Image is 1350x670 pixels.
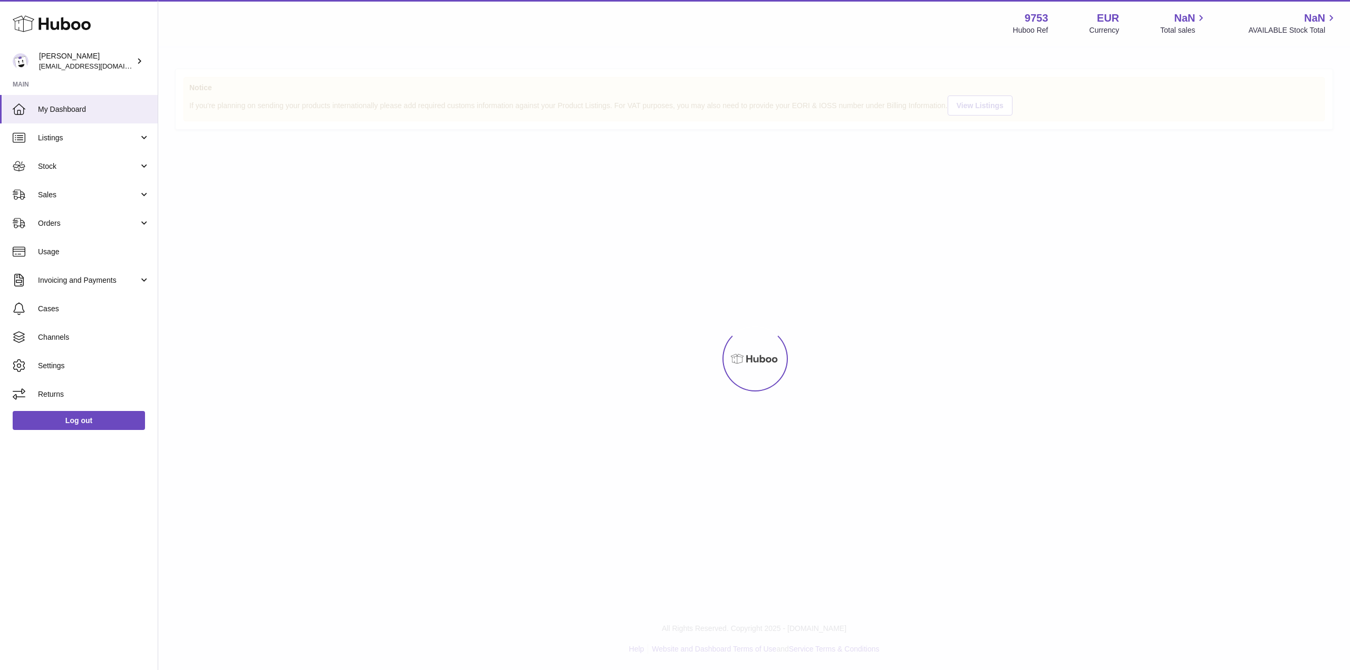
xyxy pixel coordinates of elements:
[13,411,145,430] a: Log out
[38,332,150,342] span: Channels
[1025,11,1048,25] strong: 9753
[38,190,139,200] span: Sales
[1089,25,1120,35] div: Currency
[1160,11,1207,35] a: NaN Total sales
[39,62,155,70] span: [EMAIL_ADDRESS][DOMAIN_NAME]
[38,361,150,371] span: Settings
[38,218,139,228] span: Orders
[1013,25,1048,35] div: Huboo Ref
[1248,11,1337,35] a: NaN AVAILABLE Stock Total
[38,389,150,399] span: Returns
[38,104,150,114] span: My Dashboard
[1097,11,1119,25] strong: EUR
[13,53,28,69] img: info@welovenoni.com
[1248,25,1337,35] span: AVAILABLE Stock Total
[39,51,134,71] div: [PERSON_NAME]
[38,247,150,257] span: Usage
[1304,11,1325,25] span: NaN
[1174,11,1195,25] span: NaN
[38,304,150,314] span: Cases
[38,161,139,171] span: Stock
[38,275,139,285] span: Invoicing and Payments
[38,133,139,143] span: Listings
[1160,25,1207,35] span: Total sales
